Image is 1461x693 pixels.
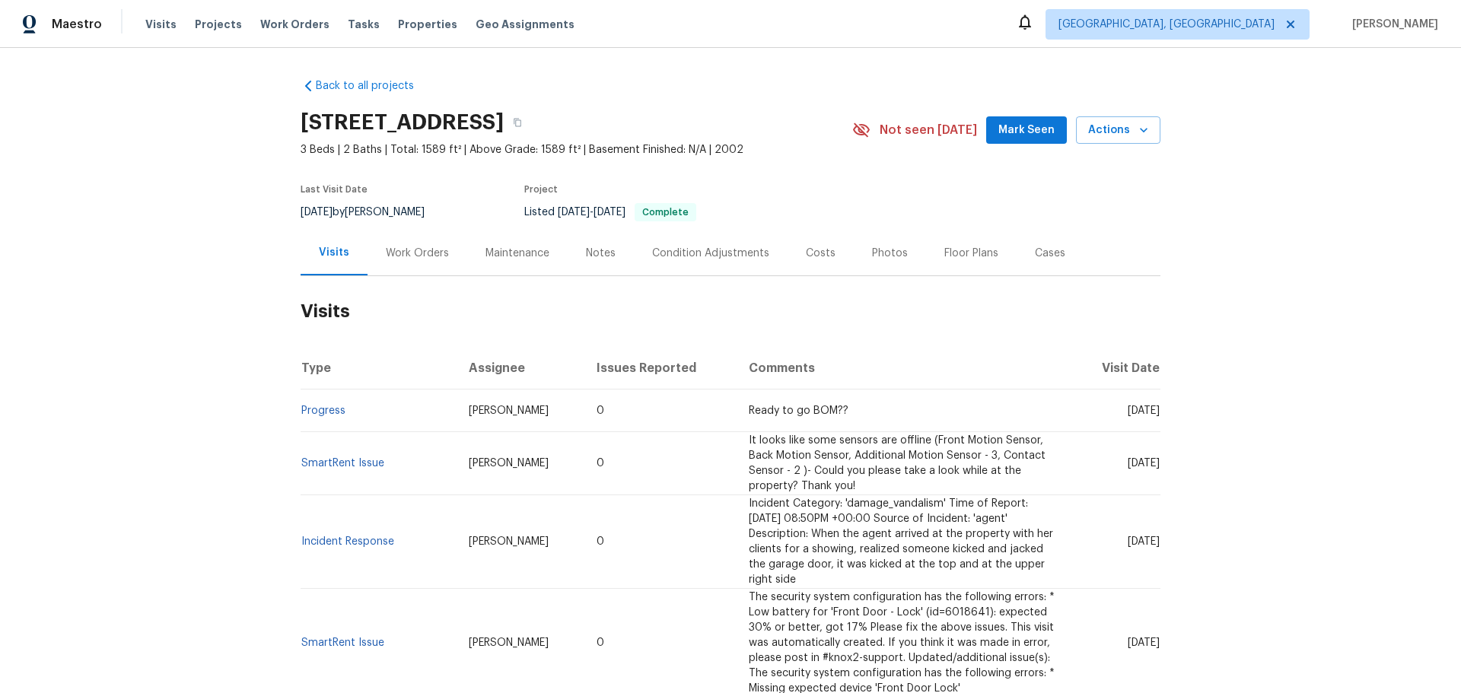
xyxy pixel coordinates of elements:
th: Type [301,347,457,389]
div: by [PERSON_NAME] [301,203,443,221]
a: Back to all projects [301,78,447,94]
span: Mark Seen [998,121,1055,140]
span: [DATE] [1128,405,1160,416]
span: 0 [597,405,604,416]
span: Incident Category: 'damage_vandalism' Time of Report: [DATE] 08:50PM +00:00 Source of Incident: '... [749,498,1053,585]
span: Complete [636,208,695,217]
span: It looks like some sensors are offline (Front Motion Sensor, Back Motion Sensor, Additional Motio... [749,435,1046,491]
span: 0 [597,536,604,547]
button: Mark Seen [986,116,1067,145]
div: Costs [806,246,836,261]
span: Actions [1088,121,1148,140]
span: Projects [195,17,242,32]
span: [DATE] [1128,536,1160,547]
span: [PERSON_NAME] [469,405,549,416]
span: 0 [597,458,604,469]
span: Work Orders [260,17,329,32]
th: Issues Reported [584,347,737,389]
th: Visit Date [1074,347,1160,389]
th: Comments [737,347,1074,389]
span: Project [524,185,558,194]
div: Notes [586,246,616,261]
div: Cases [1035,246,1065,261]
span: [PERSON_NAME] [469,458,549,469]
span: [GEOGRAPHIC_DATA], [GEOGRAPHIC_DATA] [1058,17,1275,32]
span: Listed [524,207,696,218]
span: [DATE] [1128,458,1160,469]
span: [PERSON_NAME] [469,536,549,547]
th: Assignee [457,347,584,389]
button: Copy Address [504,109,531,136]
div: Photos [872,246,908,261]
span: 3 Beds | 2 Baths | Total: 1589 ft² | Above Grade: 1589 ft² | Basement Finished: N/A | 2002 [301,142,852,157]
a: SmartRent Issue [301,458,384,469]
h2: [STREET_ADDRESS] [301,115,504,130]
span: Tasks [348,19,380,30]
span: [DATE] [594,207,625,218]
span: [DATE] [558,207,590,218]
div: Floor Plans [944,246,998,261]
a: Progress [301,405,345,416]
a: SmartRent Issue [301,637,384,648]
div: Maintenance [485,246,549,261]
div: Condition Adjustments [652,246,769,261]
div: Work Orders [386,246,449,261]
button: Actions [1076,116,1160,145]
span: Visits [145,17,177,32]
span: [PERSON_NAME] [469,637,549,648]
span: [DATE] [301,207,333,218]
span: [PERSON_NAME] [1346,17,1438,32]
span: Geo Assignments [476,17,575,32]
span: Maestro [52,17,102,32]
span: Not seen [DATE] [880,122,977,138]
span: - [558,207,625,218]
span: [DATE] [1128,637,1160,648]
span: Properties [398,17,457,32]
a: Incident Response [301,536,394,547]
h2: Visits [301,276,1160,347]
span: Last Visit Date [301,185,368,194]
span: Ready to go BOM?? [749,405,848,416]
div: Visits [319,245,349,260]
span: 0 [597,637,604,648]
